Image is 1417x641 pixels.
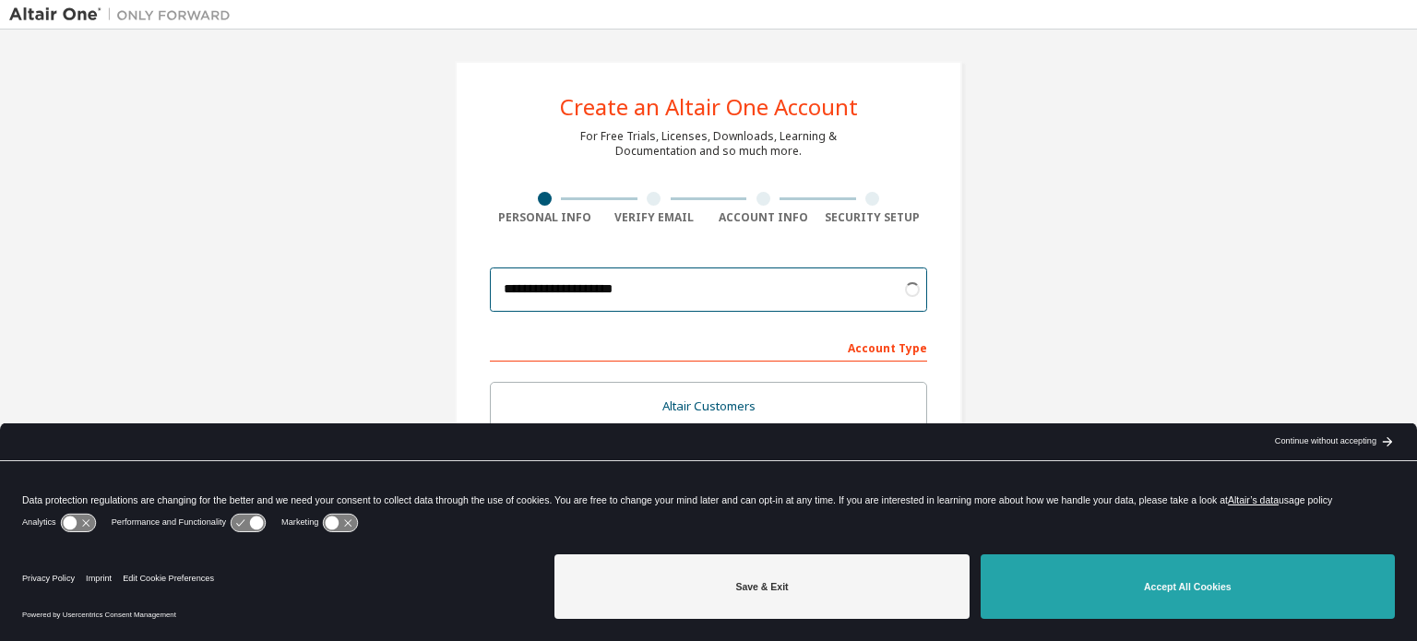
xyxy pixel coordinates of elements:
[818,210,928,225] div: Security Setup
[9,6,240,24] img: Altair One
[490,332,927,362] div: Account Type
[502,420,915,449] div: For existing customers looking to access software downloads, HPC resources, community, trainings ...
[490,210,600,225] div: Personal Info
[502,394,915,420] div: Altair Customers
[708,210,818,225] div: Account Info
[580,129,837,159] div: For Free Trials, Licenses, Downloads, Learning & Documentation and so much more.
[600,210,709,225] div: Verify Email
[560,96,858,118] div: Create an Altair One Account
